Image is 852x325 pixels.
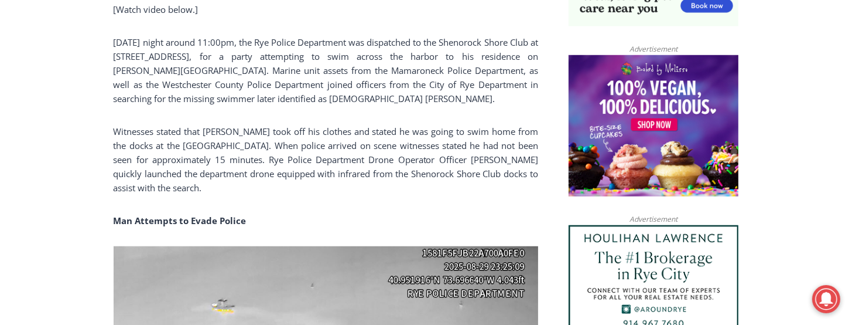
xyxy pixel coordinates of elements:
p: Witnesses stated that [PERSON_NAME] took off his clothes and stated he was going to swim home fro... [114,124,538,195]
p: [Watch video below.] [114,2,538,16]
a: Intern @ [DOMAIN_NAME] [282,114,567,146]
p: [DATE] night around 11:00pm, the Rye Police Department was dispatched to the Shenorock Shore Club... [114,35,538,106]
a: Open Tues. - Sun. [PHONE_NUMBER] [1,118,118,146]
span: Intern @ [DOMAIN_NAME] [306,117,543,143]
div: "We would have speakers with experience in local journalism speak to us about their experiences a... [296,1,553,114]
div: "[PERSON_NAME]'s draw is the fine variety of pristine raw fish kept on hand" [120,73,166,140]
span: Advertisement [618,214,689,225]
strong: Man Attempts to Evade Police [114,215,247,226]
span: Advertisement [618,43,689,55]
img: Baked by Melissa [569,55,738,197]
span: Open Tues. - Sun. [PHONE_NUMBER] [4,121,115,165]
